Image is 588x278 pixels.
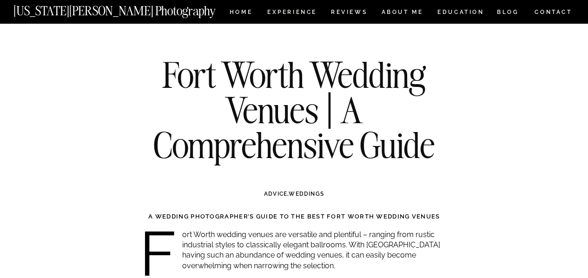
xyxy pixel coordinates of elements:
a: BLOG [497,9,519,17]
a: HOME [228,9,254,17]
a: Experience [267,9,316,17]
p: Fort Worth wedding venues are versatile and plentiful – ranging from rustic industrial styles to ... [139,230,449,271]
a: EDUCATION [436,9,485,17]
a: ADVICE [264,191,287,197]
h3: , [159,190,429,198]
a: [US_STATE][PERSON_NAME] Photography [13,5,247,13]
a: ABOUT ME [381,9,423,17]
h1: Fort Worth Wedding Venues | A Comprehensive Guide [126,57,463,163]
strong: A WEDDING PHOTOGRAPHER’S GUIDE TO THE BEST FORT WORTH WEDDING VENUES [148,213,440,220]
a: WEDDINGS [289,191,324,197]
a: CONTACT [534,7,573,17]
a: REVIEWS [331,9,366,17]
